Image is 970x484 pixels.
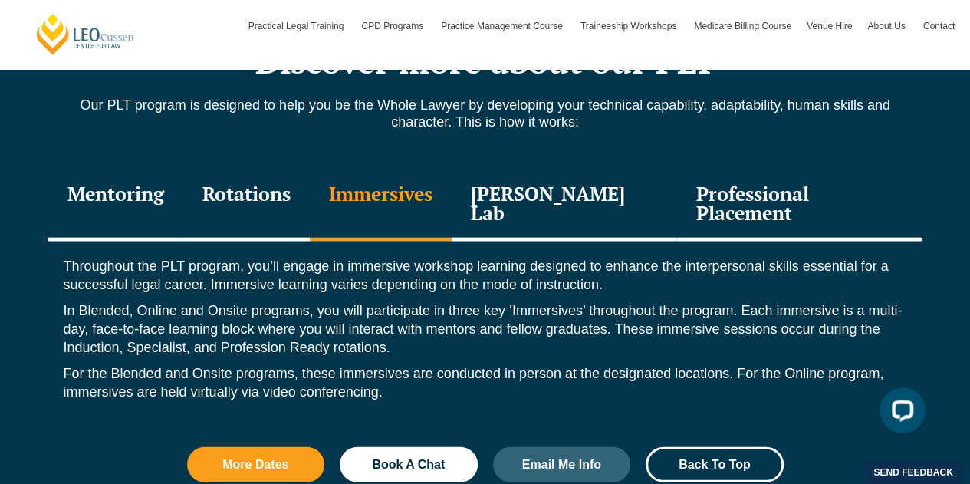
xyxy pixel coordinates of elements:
[353,4,433,48] a: CPD Programs
[372,459,445,471] span: Book A Chat
[187,447,325,482] a: More Dates
[48,97,922,130] p: Our PLT program is designed to help you be the Whole Lawyer by developing your technical capabili...
[646,447,784,482] a: Back To Top
[310,169,452,242] div: Immersives
[48,169,183,242] div: Mentoring
[676,169,922,242] div: Professional Placement
[522,459,601,471] span: Email Me Info
[867,381,932,446] iframe: LiveChat chat widget
[64,257,907,294] p: Throughout the PLT program, you’ll engage in immersive workshop learning designed to enhance the ...
[799,4,860,48] a: Venue Hire
[916,4,962,48] a: Contact
[35,12,136,56] a: [PERSON_NAME] Centre for Law
[48,42,922,81] h2: Discover more about our PLT
[493,447,631,482] a: Email Me Info
[183,169,310,242] div: Rotations
[340,447,478,482] a: Book A Chat
[573,4,686,48] a: Traineeship Workshops
[64,364,907,401] p: For the Blended and Onsite programs, these immersives are conducted in person at the designated l...
[64,301,907,357] p: In Blended, Online and Onsite programs, you will participate in three key ‘Immersives’ throughout...
[686,4,799,48] a: Medicare Billing Course
[860,4,915,48] a: About Us
[452,169,677,242] div: [PERSON_NAME] Lab
[241,4,354,48] a: Practical Legal Training
[679,459,751,471] span: Back To Top
[222,459,288,471] span: More Dates
[433,4,573,48] a: Practice Management Course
